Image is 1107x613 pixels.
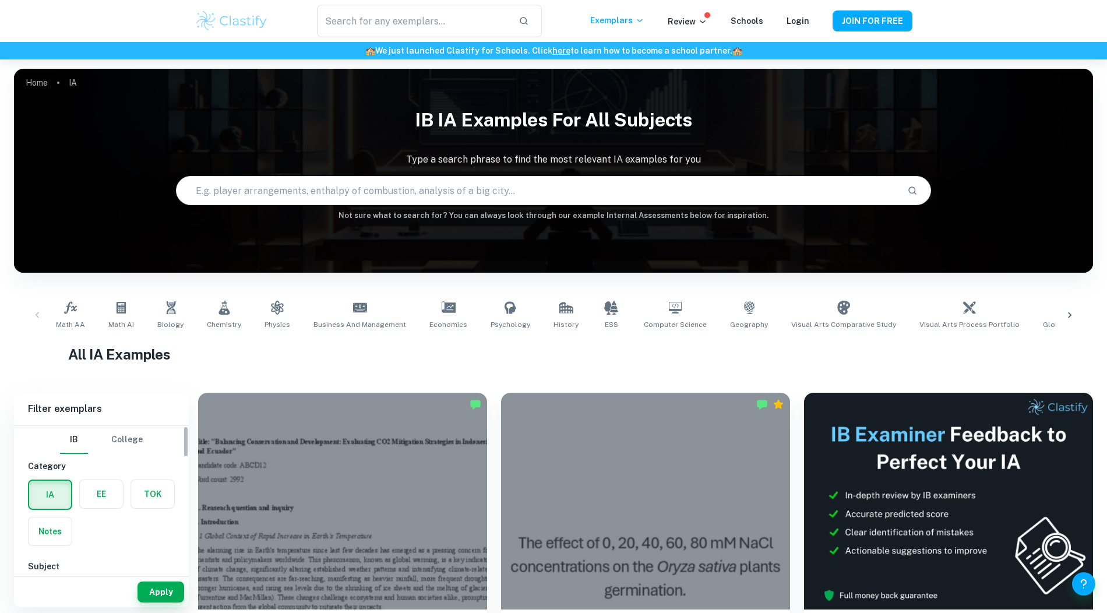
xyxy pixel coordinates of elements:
[1043,319,1094,330] span: Global Politics
[833,10,912,31] button: JOIN FOR FREE
[644,319,707,330] span: Computer Science
[80,480,123,508] button: EE
[28,560,175,573] h6: Subject
[429,319,467,330] span: Economics
[553,319,579,330] span: History
[14,153,1093,167] p: Type a search phrase to find the most relevant IA examples for you
[111,426,143,454] button: College
[605,319,618,330] span: ESS
[773,399,784,410] div: Premium
[590,14,644,27] p: Exemplars
[195,9,269,33] img: Clastify logo
[207,319,241,330] span: Chemistry
[313,319,406,330] span: Business and Management
[60,426,88,454] button: IB
[157,319,184,330] span: Biology
[29,481,71,509] button: IA
[131,480,174,508] button: TOK
[732,46,742,55] span: 🏫
[756,399,768,410] img: Marked
[68,344,1039,365] h1: All IA Examples
[919,319,1020,330] span: Visual Arts Process Portfolio
[28,460,175,473] h6: Category
[265,319,290,330] span: Physics
[804,393,1093,610] img: Thumbnail
[177,174,898,207] input: E.g. player arrangements, enthalpy of combustion, analysis of a big city...
[668,15,707,28] p: Review
[491,319,530,330] span: Psychology
[731,16,763,26] a: Schools
[317,5,509,37] input: Search for any exemplars...
[902,181,922,200] button: Search
[2,44,1105,57] h6: We just launched Clastify for Schools. Click to learn how to become a school partner.
[108,319,134,330] span: Math AI
[69,76,77,89] p: IA
[26,75,48,91] a: Home
[29,517,72,545] button: Notes
[787,16,809,26] a: Login
[138,582,184,603] button: Apply
[552,46,570,55] a: here
[470,399,481,410] img: Marked
[730,319,768,330] span: Geography
[791,319,896,330] span: Visual Arts Comparative Study
[1072,572,1095,596] button: Help and Feedback
[56,319,85,330] span: Math AA
[365,46,375,55] span: 🏫
[14,393,189,425] h6: Filter exemplars
[60,426,143,454] div: Filter type choice
[14,101,1093,139] h1: IB IA examples for all subjects
[14,210,1093,221] h6: Not sure what to search for? You can always look through our example Internal Assessments below f...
